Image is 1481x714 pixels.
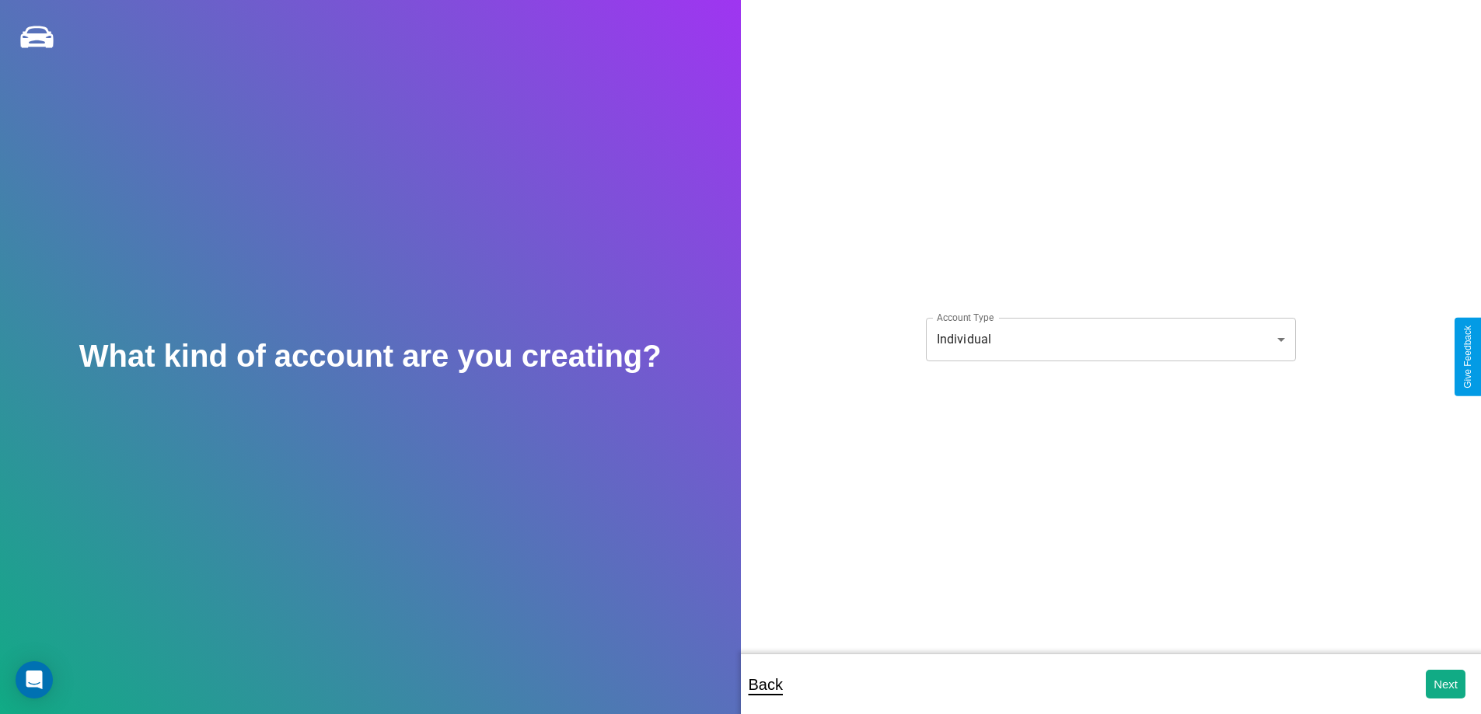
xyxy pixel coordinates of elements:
h2: What kind of account are you creating? [79,339,662,374]
div: Individual [926,318,1296,361]
button: Next [1426,670,1465,698]
div: Open Intercom Messenger [16,661,53,698]
div: Give Feedback [1462,326,1473,388]
label: Account Type [937,311,994,324]
p: Back [749,670,783,698]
